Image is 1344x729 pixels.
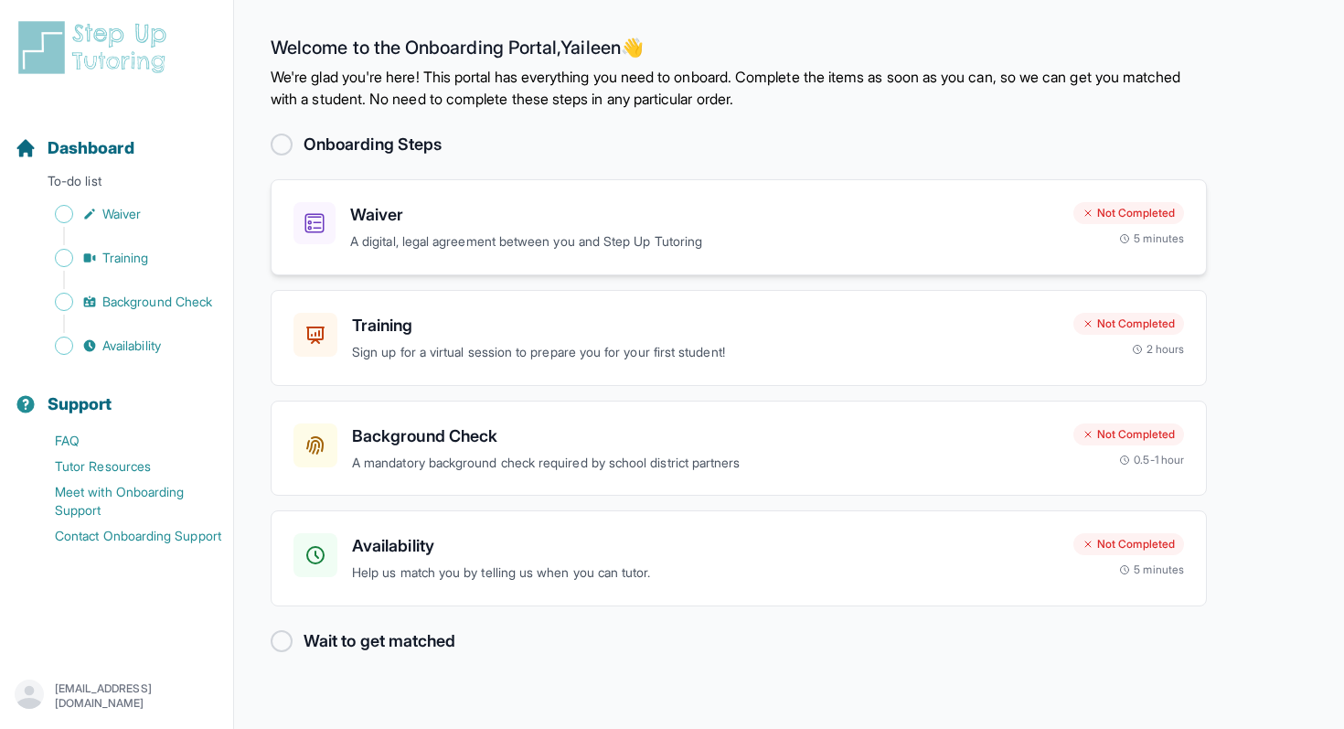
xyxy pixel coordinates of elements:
[15,245,233,271] a: Training
[350,231,1059,252] p: A digital, legal agreement between you and Step Up Tutoring
[304,132,442,157] h2: Onboarding Steps
[1073,313,1184,335] div: Not Completed
[352,533,1059,559] h3: Availability
[15,18,177,77] img: logo
[48,391,112,417] span: Support
[15,454,233,479] a: Tutor Resources
[271,179,1207,275] a: WaiverA digital, legal agreement between you and Step Up TutoringNot Completed5 minutes
[1119,231,1184,246] div: 5 minutes
[271,66,1207,110] p: We're glad you're here! This portal has everything you need to onboard. Complete the items as soo...
[15,201,233,227] a: Waiver
[271,290,1207,386] a: TrainingSign up for a virtual session to prepare you for your first student!Not Completed2 hours
[304,628,455,654] h2: Wait to get matched
[7,362,226,424] button: Support
[1132,342,1185,357] div: 2 hours
[102,293,212,311] span: Background Check
[15,479,233,523] a: Meet with Onboarding Support
[48,135,134,161] span: Dashboard
[352,563,1059,584] p: Help us match you by telling us when you can tutor.
[1119,563,1184,577] div: 5 minutes
[352,313,1059,338] h3: Training
[102,337,161,355] span: Availability
[1119,453,1184,467] div: 0.5-1 hour
[15,333,233,359] a: Availability
[350,202,1059,228] h3: Waiver
[7,106,226,168] button: Dashboard
[102,205,141,223] span: Waiver
[7,172,226,198] p: To-do list
[1073,423,1184,445] div: Not Completed
[1073,202,1184,224] div: Not Completed
[55,681,219,711] p: [EMAIL_ADDRESS][DOMAIN_NAME]
[15,523,233,549] a: Contact Onboarding Support
[102,249,149,267] span: Training
[15,680,219,713] button: [EMAIL_ADDRESS][DOMAIN_NAME]
[271,510,1207,606] a: AvailabilityHelp us match you by telling us when you can tutor.Not Completed5 minutes
[352,453,1059,474] p: A mandatory background check required by school district partners
[271,37,1207,66] h2: Welcome to the Onboarding Portal, Yaileen 👋
[271,401,1207,497] a: Background CheckA mandatory background check required by school district partnersNot Completed0.5...
[352,423,1059,449] h3: Background Check
[15,428,233,454] a: FAQ
[15,135,134,161] a: Dashboard
[15,289,233,315] a: Background Check
[1073,533,1184,555] div: Not Completed
[352,342,1059,363] p: Sign up for a virtual session to prepare you for your first student!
